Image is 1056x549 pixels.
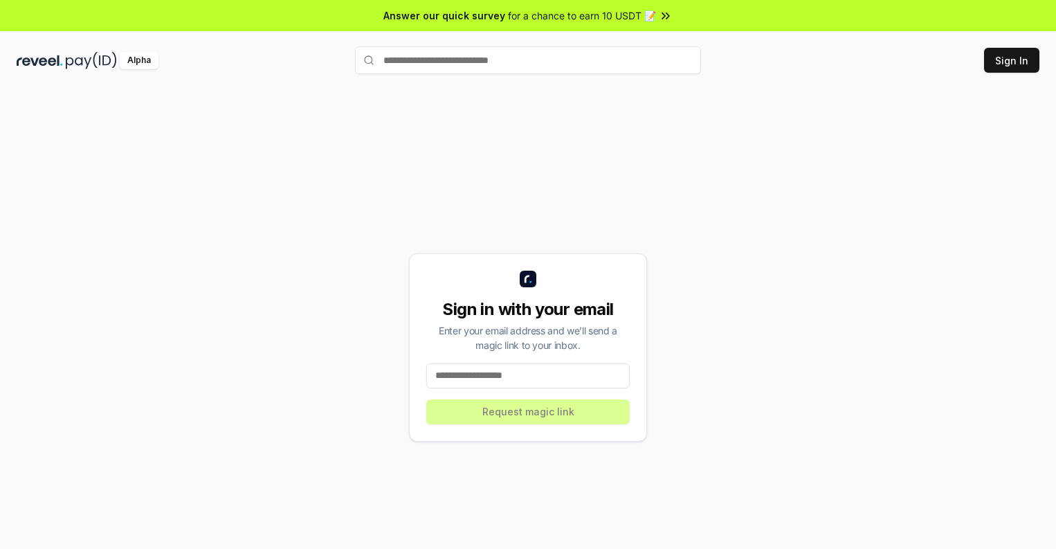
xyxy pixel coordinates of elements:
[984,48,1039,73] button: Sign In
[520,271,536,287] img: logo_small
[66,52,117,69] img: pay_id
[383,8,505,23] span: Answer our quick survey
[120,52,158,69] div: Alpha
[426,323,630,352] div: Enter your email address and we’ll send a magic link to your inbox.
[17,52,63,69] img: reveel_dark
[508,8,656,23] span: for a chance to earn 10 USDT 📝
[426,298,630,321] div: Sign in with your email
